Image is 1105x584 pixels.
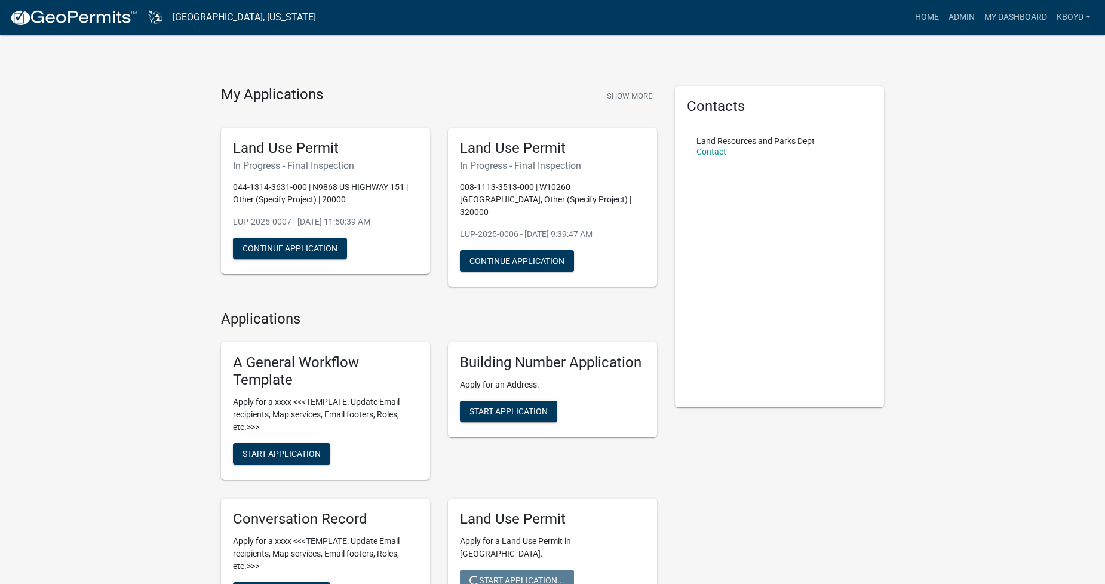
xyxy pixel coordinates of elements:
button: Continue Application [233,238,347,259]
span: Start Application [243,448,321,458]
p: LUP-2025-0006 - [DATE] 9:39:47 AM [460,228,645,241]
span: Start Application [469,407,548,416]
button: Show More [602,86,657,106]
h4: Applications [221,311,657,328]
h6: In Progress - Final Inspection [460,160,645,171]
h5: A General Workflow Template [233,354,418,389]
h5: Contacts [687,98,872,115]
a: Home [910,6,944,29]
button: Start Application [460,401,557,422]
a: Contact [696,147,726,156]
p: Apply for an Address. [460,379,645,391]
button: Start Application [233,443,330,465]
p: 008-1113-3513-000 | W10260 [GEOGRAPHIC_DATA], Other (Specify Project) | 320000 [460,181,645,219]
a: [GEOGRAPHIC_DATA], [US_STATE] [173,7,316,27]
p: Apply for a xxxx <<<TEMPLATE: Update Email recipients, Map services, Email footers, Roles, etc.>>> [233,535,418,573]
h5: Land Use Permit [460,511,645,528]
img: Dodge County, Wisconsin [147,9,163,25]
p: 044-1314-3631-000 | N9868 US HIGHWAY 151 | Other (Specify Project) | 20000 [233,181,418,206]
h5: Land Use Permit [460,140,645,157]
p: Land Resources and Parks Dept [696,137,815,145]
button: Continue Application [460,250,574,272]
p: Apply for a Land Use Permit in [GEOGRAPHIC_DATA]. [460,535,645,560]
a: Admin [944,6,980,29]
p: LUP-2025-0007 - [DATE] 11:50:39 AM [233,216,418,228]
h5: Conversation Record [233,511,418,528]
h5: Land Use Permit [233,140,418,157]
a: kboyd [1052,6,1095,29]
p: Apply for a xxxx <<<TEMPLATE: Update Email recipients, Map services, Email footers, Roles, etc.>>> [233,396,418,434]
h6: In Progress - Final Inspection [233,160,418,171]
a: My Dashboard [980,6,1052,29]
h4: My Applications [221,86,323,104]
h5: Building Number Application [460,354,645,371]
